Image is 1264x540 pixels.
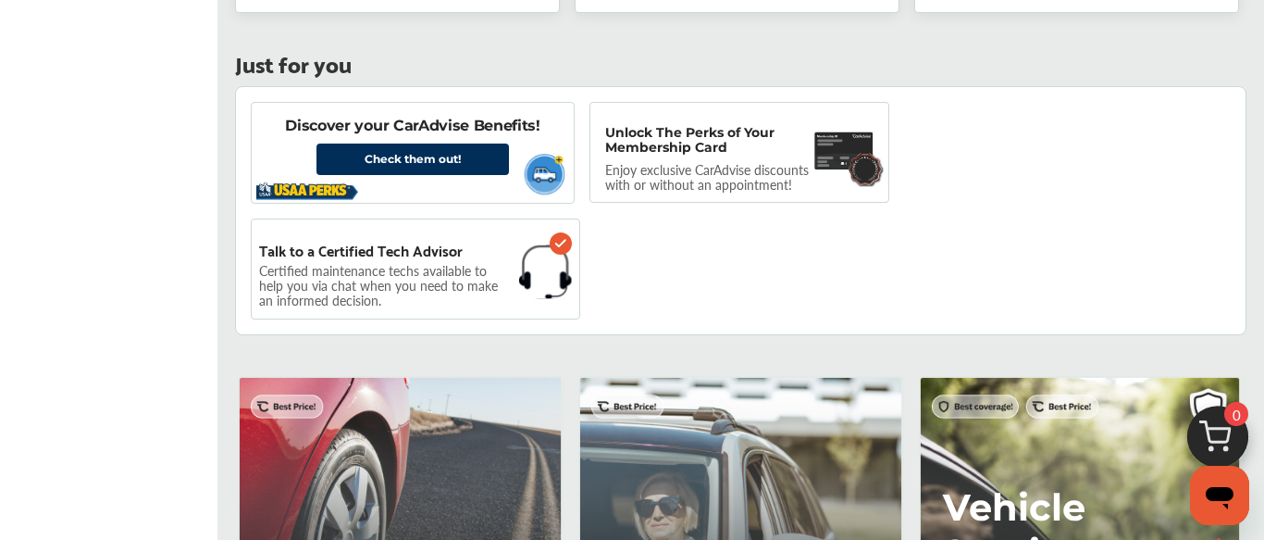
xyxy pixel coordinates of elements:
[1173,397,1262,486] img: cart_icon.3d0951e8.svg
[1224,402,1248,426] span: 0
[1190,466,1249,525] iframe: Button to launch messaging window
[519,242,572,302] img: headphones.1b115f31.svg
[814,125,874,176] img: maintenance-card.27cfeff5.svg
[259,242,463,258] p: Talk to a Certified Tech Advisor
[256,181,358,201] img: usaa-logo.5ee3b997.svg
[285,116,539,136] p: Discover your CarAdvise Benefits!
[316,144,509,175] a: Check them out!
[847,151,885,187] img: badge.f18848ea.svg
[259,266,512,305] p: Certified maintenance techs available to help you via chat when you need to make an informed deci...
[605,125,807,155] p: Unlock The Perks of Your Membership Card
[605,162,827,192] p: Enjoy exclusive CarAdvise discounts with or without an appointment!
[516,148,571,199] img: usaa-vehicle.1b55c2f1.svg
[235,54,352,71] p: Just for you
[550,232,572,255] img: check-icon.521c8815.svg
